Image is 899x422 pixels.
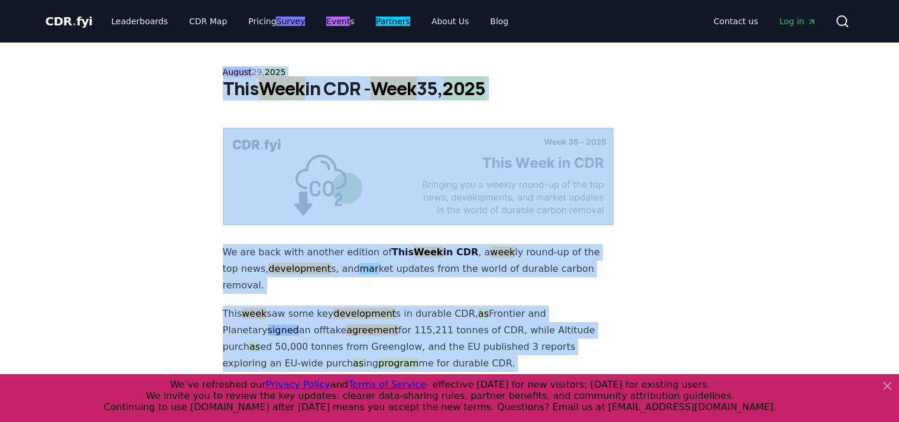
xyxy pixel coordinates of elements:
multi-find-1-extension: highlighted by Multi Find [443,76,485,100]
multi-find-1-extension: highlighted by Multi Find [223,67,252,77]
multi-find-1-extension: highlighted by Multi Find [359,263,378,274]
multi-find-0-extension: Pricing [248,15,305,27]
span: CDR fyi [46,14,93,28]
strong: This in CDR [392,246,479,258]
a: CDR.fyi [46,13,93,30]
p: This saw some key s in durable CDR, Frontier and Planetary an offtake for 115,211 tonnes of CDR, ... [223,306,614,372]
a: About Us [422,11,478,32]
a: Blog [481,11,518,32]
p: 29, [223,66,677,78]
multi-find-1-extension: highlighted by Multi Find [333,308,396,319]
multi-find-1-extension: highlighted by Multi Find [249,341,260,352]
multi-find-1-extension: highlighted by Multi Find [276,17,305,26]
multi-find-1-extension: highlighted by Multi Find [378,358,418,369]
multi-find-0-extension: s [326,15,354,27]
a: Contact us [704,11,767,32]
p: We are back with another edition of , a ly round-up of the top news, s, and ket updates from the ... [223,244,614,294]
multi-find-1-extension: highlighted by Multi Find [353,358,364,369]
multi-find-1-extension: highlighted by Multi Find [268,324,299,336]
multi-find-1-extension: highlighted by Multi Find [371,76,417,100]
a: CDR Map [180,11,236,32]
a: Partners [366,11,420,32]
multi-find-1-extension: highlighted by Multi Find [346,324,398,336]
span: Log in [779,15,816,27]
a: Log in [770,11,825,32]
a: Leaderboards [102,11,177,32]
multi-find-1-extension: highlighted by Multi Find [265,67,286,77]
a: Events [317,11,364,32]
nav: Main [102,11,518,32]
multi-find-1-extension: highlighted by Multi Find [490,246,515,258]
multi-find-1-extension: highlighted by Multi Find [326,17,350,26]
nav: Main [704,11,825,32]
img: blog post image [223,128,614,225]
multi-find-1-extension: highlighted by Multi Find [242,308,267,319]
multi-find-1-extension: highlighted by Multi Find [414,246,443,258]
a: PricingSurvey [239,11,314,32]
multi-find-1-extension: highlighted by Multi Find [478,308,489,319]
h1: This in CDR - 35, [223,78,677,99]
multi-find-1-extension: highlighted by Multi Find [259,76,305,100]
span: . [72,14,76,28]
multi-find-1-extension: highlighted by Multi Find [268,263,331,274]
multi-find-1-extension: highlighted by Multi Find [376,17,410,26]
